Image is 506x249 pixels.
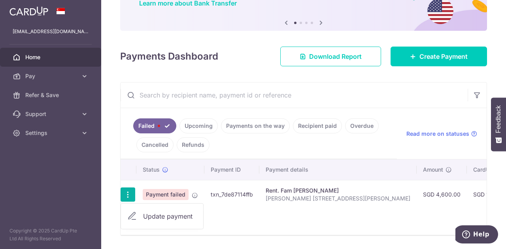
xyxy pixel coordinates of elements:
span: Amount [423,166,443,174]
a: Download Report [280,47,381,66]
th: Payment ID [204,159,259,180]
span: Status [143,166,160,174]
input: Search by recipient name, payment id or reference [121,82,468,108]
div: Rent. Fam [PERSON_NAME] [266,187,410,195]
span: Payment failed [143,189,189,200]
a: Read more on statuses [406,130,477,138]
td: txn_7de87114ffb [204,180,259,209]
a: Refunds [177,137,210,152]
th: Payment details [259,159,417,180]
span: Settings [25,129,77,137]
button: Feedback - Show survey [491,97,506,151]
span: Home [25,53,77,61]
a: Overdue [345,118,379,133]
h4: Payments Dashboard [120,49,218,64]
span: Download Report [309,52,362,61]
a: Cancelled [136,137,174,152]
span: Read more on statuses [406,130,469,138]
span: Create Payment [419,52,468,61]
a: Create Payment [391,47,487,66]
span: Refer & Save [25,91,77,99]
p: [EMAIL_ADDRESS][DOMAIN_NAME] [13,28,89,36]
td: SGD 4,600.00 [417,180,467,209]
p: [PERSON_NAME] [STREET_ADDRESS][PERSON_NAME] [266,195,410,202]
a: Recipient paid [293,118,342,133]
a: Payments on the way [221,118,290,133]
a: Failed [133,118,176,133]
span: Feedback [495,105,502,133]
span: Pay [25,72,77,80]
img: CardUp [9,6,48,16]
a: Upcoming [179,118,218,133]
span: Support [25,110,77,118]
span: CardUp fee [473,166,503,174]
iframe: Opens a widget where you can find more information [455,225,498,245]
